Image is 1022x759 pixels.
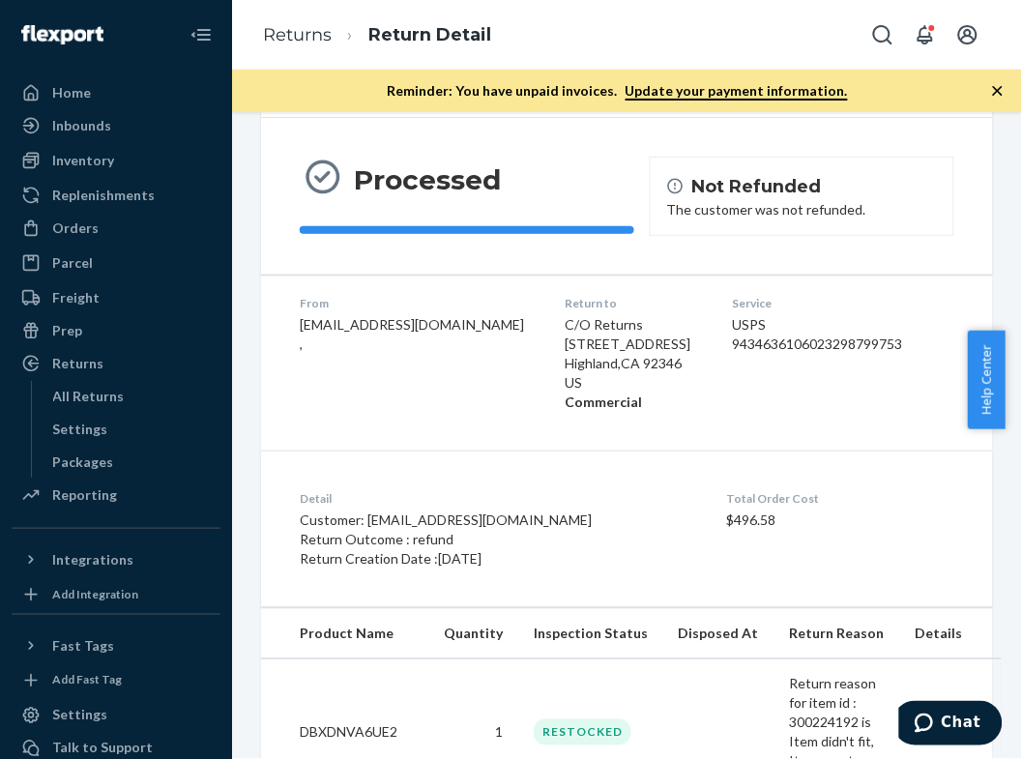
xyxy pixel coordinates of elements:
a: Home [12,77,220,108]
th: Return Reason [774,608,900,659]
a: Replenishments [12,180,220,211]
a: Update your payment information. [626,82,848,101]
div: Fast Tags [52,636,114,656]
div: Integrations [52,550,133,569]
dt: Detail [300,490,727,507]
div: Settings [53,420,108,439]
a: Returns [12,348,220,379]
p: C/O Returns [566,315,702,335]
p: DBXDNVA6UE2 [300,723,413,743]
a: Add Fast Tag [12,669,220,692]
div: Returns [52,354,103,373]
button: Open Search Box [863,15,902,54]
ol: breadcrumbs [248,7,507,64]
a: All Returns [44,381,221,412]
button: Open account menu [949,15,987,54]
a: Reporting [12,480,220,511]
button: Fast Tags [12,630,220,661]
p: Return Creation Date : [DATE] [300,549,727,569]
span: USPS [733,316,767,333]
div: Inbounds [52,116,111,135]
a: Orders [12,213,220,244]
th: Inspection Status [518,608,663,659]
p: [STREET_ADDRESS] [566,335,702,354]
a: Returns [263,24,332,45]
th: Disposed At [663,608,774,659]
div: Replenishments [52,186,155,205]
p: Customer: [EMAIL_ADDRESS][DOMAIN_NAME] [300,511,727,530]
h3: Processed [354,162,501,197]
button: Open notifications [906,15,945,54]
h4: Not Refunded [692,174,822,199]
div: Reporting [52,485,117,505]
a: Inbounds [12,110,220,141]
div: RESTOCKED [534,719,631,745]
div: Inventory [52,151,114,170]
img: Flexport logo [21,25,103,44]
dt: Return to [566,295,702,311]
th: Details [900,608,1002,659]
a: Settings [12,700,220,731]
a: Return Detail [368,24,491,45]
div: Packages [53,452,114,472]
button: Close Navigation [182,15,220,54]
th: Quantity [428,608,518,659]
a: Freight [12,282,220,313]
p: Highland , CA 92346 [566,354,702,373]
div: The customer was not refunded. [666,200,938,219]
p: Return Outcome : refund [300,530,727,549]
span: [EMAIL_ADDRESS][DOMAIN_NAME] , [300,316,524,352]
a: Parcel [12,248,220,278]
p: US [566,373,702,393]
dt: From [300,295,535,311]
iframe: Opens a widget where you can chat to one of our agents [899,701,1003,749]
a: Settings [44,414,221,445]
div: Prep [52,321,82,340]
div: Add Fast Tag [52,672,122,688]
div: Freight [52,288,100,307]
a: Add Integration [12,583,220,606]
a: Inventory [12,145,220,176]
div: Parcel [52,253,93,273]
div: Orders [52,219,99,238]
p: Reminder: You have unpaid invoices. [388,81,848,101]
div: Settings [52,706,107,725]
dt: Total Order Cost [727,490,955,507]
dt: Service [733,295,914,311]
div: 9434636106023298799753 [733,335,914,354]
a: Prep [12,315,220,346]
a: Packages [44,447,221,478]
strong: Commercial [566,394,643,410]
div: All Returns [53,387,125,406]
div: Home [52,83,91,102]
div: $496.58 [727,490,955,569]
button: Integrations [12,544,220,575]
div: Talk to Support [52,739,153,758]
div: Add Integration [52,586,138,602]
button: Help Center [968,331,1006,429]
th: Product Name [261,608,428,659]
